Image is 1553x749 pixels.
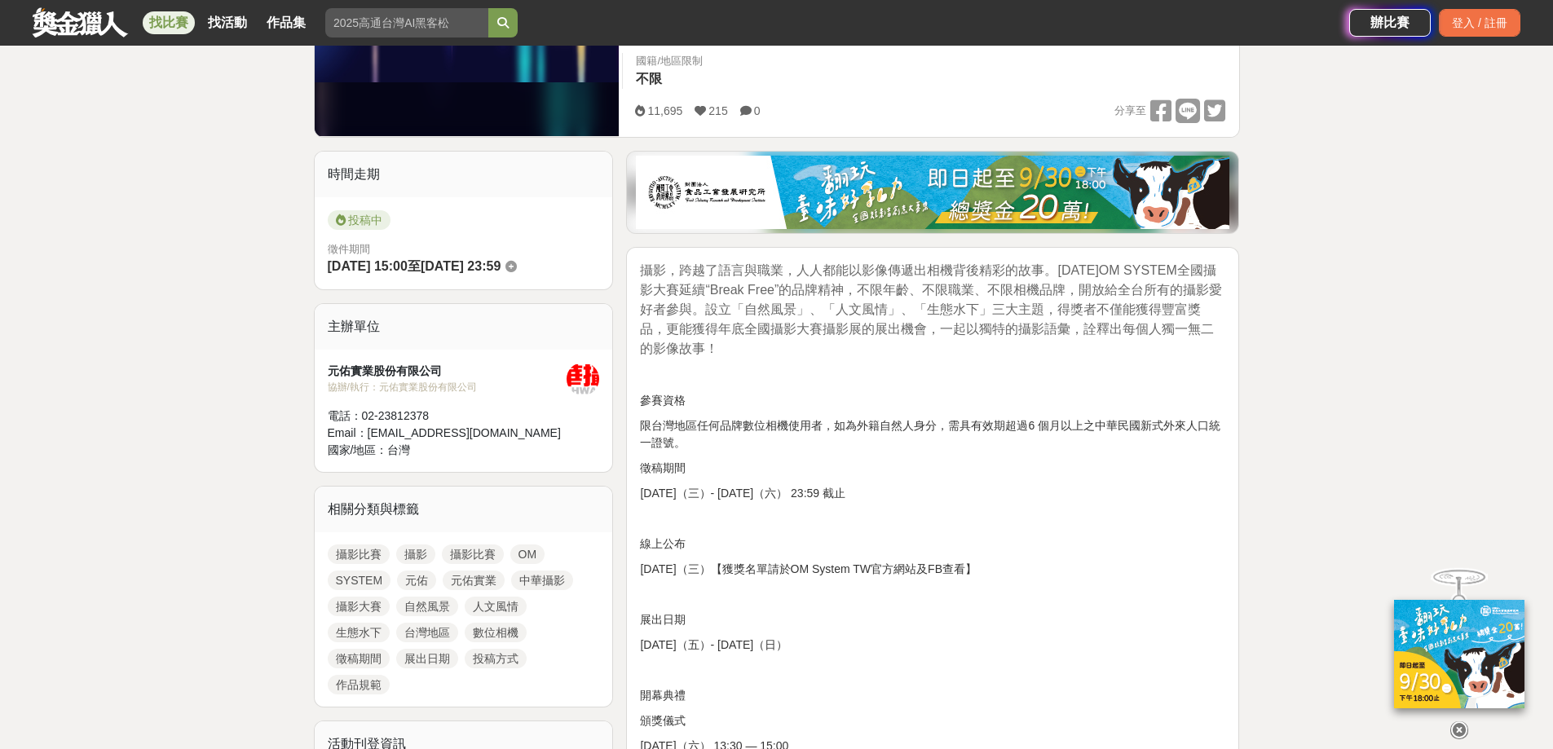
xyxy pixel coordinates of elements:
[640,687,1225,704] p: 開幕典禮
[396,649,458,668] a: 展出日期
[328,363,567,380] div: 元佑實業股份有限公司
[143,11,195,34] a: 找比賽
[636,156,1229,229] img: b0ef2173-5a9d-47ad-b0e3-de335e335c0a.jpg
[640,263,1222,355] span: 攝影，跨越了語言與職業，人人都能以影像傳遞出相機背後精彩的故事。[DATE]OM SYSTEM全國攝影大賽延續“Break Free”的品牌精神，不限年齡、不限職業、不限相機品牌，開放給全台所有...
[328,623,390,642] a: 生態水下
[510,544,545,564] a: OM
[328,210,390,230] span: 投稿中
[443,571,505,590] a: 元佑實業
[315,304,613,350] div: 主辦單位
[1394,600,1524,708] img: ff197300-f8ee-455f-a0ae-06a3645bc375.jpg
[396,623,458,642] a: 台灣地區
[328,649,390,668] a: 徵稿期間
[465,597,527,616] a: 人文風情
[328,408,567,425] div: 電話： 02-23812378
[397,571,436,590] a: 元佑
[315,152,613,197] div: 時間走期
[640,392,1225,409] p: 參賽資格
[1114,99,1146,123] span: 分享至
[640,417,1225,452] p: 限台灣地區任何品牌數位相機使用者，如為外籍自然人身分，需具有效期超過6 個月以上之中華民國新式外來人口統一證號。
[396,597,458,616] a: 自然風景
[328,243,370,255] span: 徵件期間
[442,544,504,564] a: 攝影比賽
[201,11,254,34] a: 找活動
[636,72,662,86] span: 不限
[387,443,410,456] span: 台灣
[640,561,1225,578] p: [DATE]（三）【獲獎名單請於OM System TW官方網站及FB查看】
[640,637,1225,654] p: [DATE]（五）- [DATE]（日）
[328,443,388,456] span: 國家/地區：
[328,597,390,616] a: 攝影大賽
[511,571,573,590] a: 中華攝影
[708,104,727,117] span: 215
[1439,9,1520,37] div: 登入 / 註冊
[260,11,312,34] a: 作品集
[421,259,501,273] span: [DATE] 23:59
[640,485,1225,502] p: [DATE]（三）- [DATE]（六） 23:59 截止
[325,8,488,37] input: 2025高通台灣AI黑客松
[640,611,1225,628] p: 展出日期
[465,649,527,668] a: 投稿方式
[328,380,567,394] div: 協辦/執行： 元佑實業股份有限公司
[754,104,761,117] span: 0
[640,712,1225,729] p: 頒獎儀式
[465,623,527,642] a: 數位相機
[1349,9,1431,37] a: 辦比賽
[647,104,682,117] span: 11,695
[328,544,390,564] a: 攝影比賽
[396,544,435,564] a: 攝影
[328,425,567,442] div: Email： [EMAIL_ADDRESS][DOMAIN_NAME]
[328,675,390,694] a: 作品規範
[315,487,613,532] div: 相關分類與標籤
[640,535,1225,553] p: 線上公布
[328,259,408,273] span: [DATE] 15:00
[636,53,703,69] div: 國籍/地區限制
[408,259,421,273] span: 至
[640,460,1225,477] p: 徵稿期間
[328,571,391,590] a: SYSTEM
